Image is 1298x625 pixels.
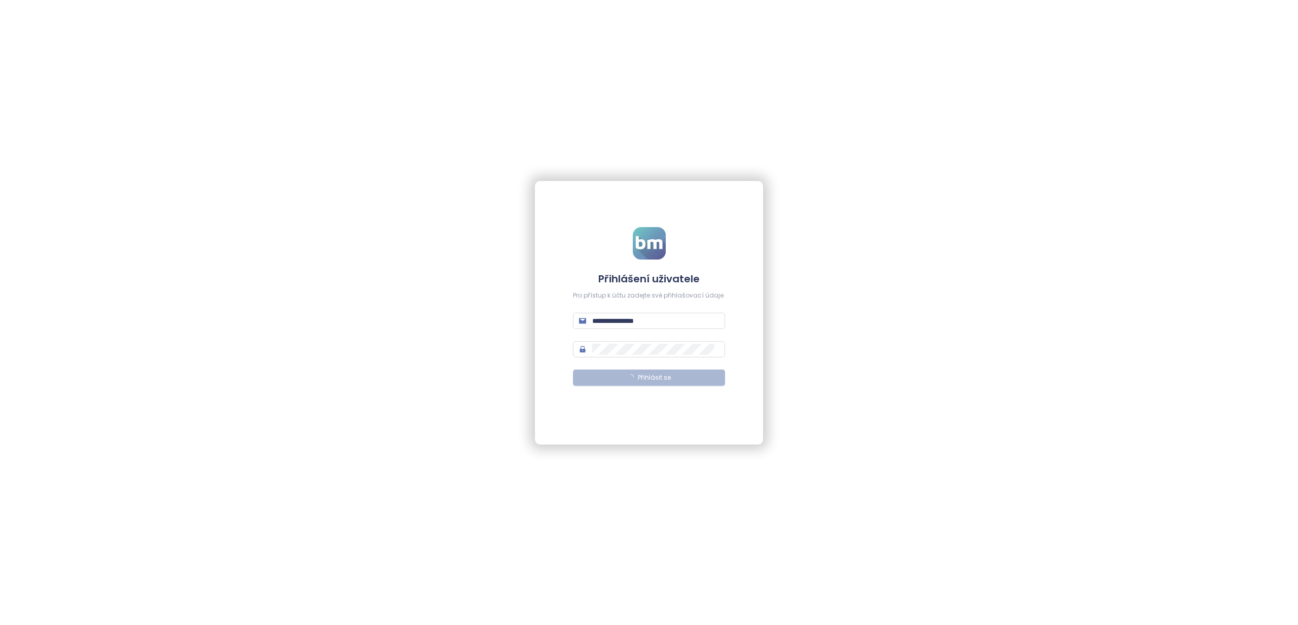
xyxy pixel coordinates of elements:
span: Přihlásit se [638,373,671,383]
span: lock [579,346,586,353]
span: loading [627,373,634,381]
span: mail [579,317,586,324]
div: Pro přístup k účtu zadejte své přihlašovací údaje. [573,291,725,301]
h4: Přihlášení uživatele [573,272,725,286]
img: logo [633,227,666,260]
button: Přihlásit se [573,370,725,386]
